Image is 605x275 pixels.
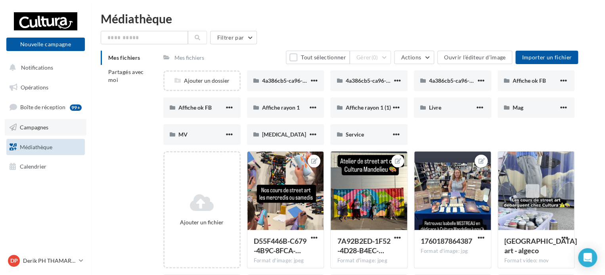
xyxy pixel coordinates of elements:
div: Ajouter un dossier [165,77,239,85]
span: 4a386cb5-ca96-4568-b2a3-4a4530d21453 (2) [262,77,377,84]
span: 4a386cb5-ca96-4568-b2a3-4a4530d21453 (4) [429,77,544,84]
span: 7A92B2ED-1F52-4D28-B4EC-B7117D988B42 [337,237,390,255]
span: Boîte de réception [20,104,65,110]
span: Médiathèque [20,143,52,150]
div: Médiathèque [101,13,595,25]
div: Mes fichiers [174,54,204,62]
span: D55F446B-C679-4B9C-8FCA-385F7F5E5AF1 [254,237,306,255]
span: Calendrier [20,163,46,170]
button: Nouvelle campagne [6,38,85,51]
span: Mes fichiers [108,54,140,61]
span: 1760187864387 [421,237,472,245]
div: 99+ [70,104,82,111]
button: Notifications [5,59,83,76]
span: Actions [401,54,421,61]
button: Ouvrir l'éditeur d'image [437,51,512,64]
span: 4a386cb5-ca96-4568-b2a3-4a4530d21453 (3) [345,77,460,84]
span: Affiche rayon 1 (1) [345,104,391,111]
button: Tout sélectionner [286,51,349,64]
p: Derik PH THAMARET [23,257,76,265]
span: Partagés avec moi [108,68,144,83]
span: Opérations [21,84,48,91]
a: DP Derik PH THAMARET [6,253,85,268]
span: DP [10,257,18,265]
span: Livre [429,104,441,111]
div: Open Intercom Messenger [578,248,597,267]
span: Affiche rayon 1 [262,104,300,111]
a: Calendrier [5,158,86,175]
span: Service [345,131,364,138]
span: Cours de street art - algeco [504,237,577,255]
span: Mag [513,104,523,111]
span: Affiche ok FB [178,104,212,111]
span: (0) [371,54,378,61]
a: Opérations [5,79,86,96]
div: Format d'image: jpeg [254,257,318,264]
span: Notifications [21,64,53,71]
a: Médiathèque [5,139,86,156]
button: Actions [394,51,434,64]
div: Ajouter un fichier [168,218,236,226]
span: Campagnes [20,124,48,131]
button: Filtrer par [210,31,257,44]
button: Importer un fichier [515,51,578,64]
a: Campagnes [5,119,86,136]
span: MV [178,131,188,138]
span: Affiche ok FB [513,77,546,84]
div: Format d'image: jpg [421,248,484,255]
div: Format video: mov [504,257,568,264]
span: Importer un fichier [522,54,572,61]
span: [MEDICAL_DATA] [262,131,306,138]
a: Boîte de réception99+ [5,99,86,116]
div: Format d'image: jpeg [337,257,401,264]
button: Gérer(0) [350,51,391,64]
